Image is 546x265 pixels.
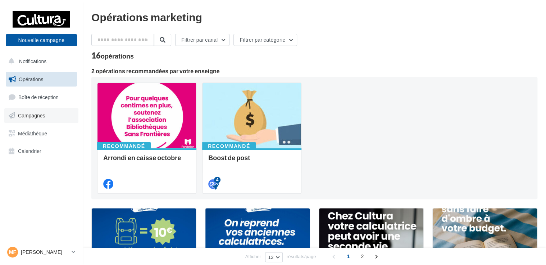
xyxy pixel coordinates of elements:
span: Boîte de réception [18,94,59,100]
button: Filtrer par catégorie [233,34,297,46]
div: Opérations marketing [91,11,537,22]
span: Médiathèque [18,130,47,136]
div: Boost de post [208,154,295,168]
a: Campagnes [4,108,78,123]
button: 12 [265,252,283,262]
a: Boîte de réception [4,89,78,105]
span: Calendrier [18,148,41,154]
div: Arrondi en caisse octobre [103,154,190,168]
span: MF [9,248,16,256]
div: 16 [91,52,134,60]
a: Opérations [4,72,78,87]
span: Notifications [19,58,46,64]
a: Médiathèque [4,126,78,141]
div: Recommandé [202,142,256,150]
span: 12 [268,254,274,260]
span: 2 [356,251,368,262]
span: Opérations [19,76,43,82]
button: Notifications [4,54,76,69]
span: 1 [342,251,354,262]
span: résultats/page [287,253,316,260]
span: Afficher [245,253,261,260]
div: Recommandé [97,142,151,150]
button: Nouvelle campagne [6,34,77,46]
button: Filtrer par canal [175,34,229,46]
div: 2 opérations recommandées par votre enseigne [91,68,537,74]
div: opérations [101,53,134,59]
div: 4 [214,177,220,183]
a: Calendrier [4,144,78,159]
p: [PERSON_NAME] [21,248,69,256]
a: MF [PERSON_NAME] [6,245,77,259]
span: Campagnes [18,112,45,118]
